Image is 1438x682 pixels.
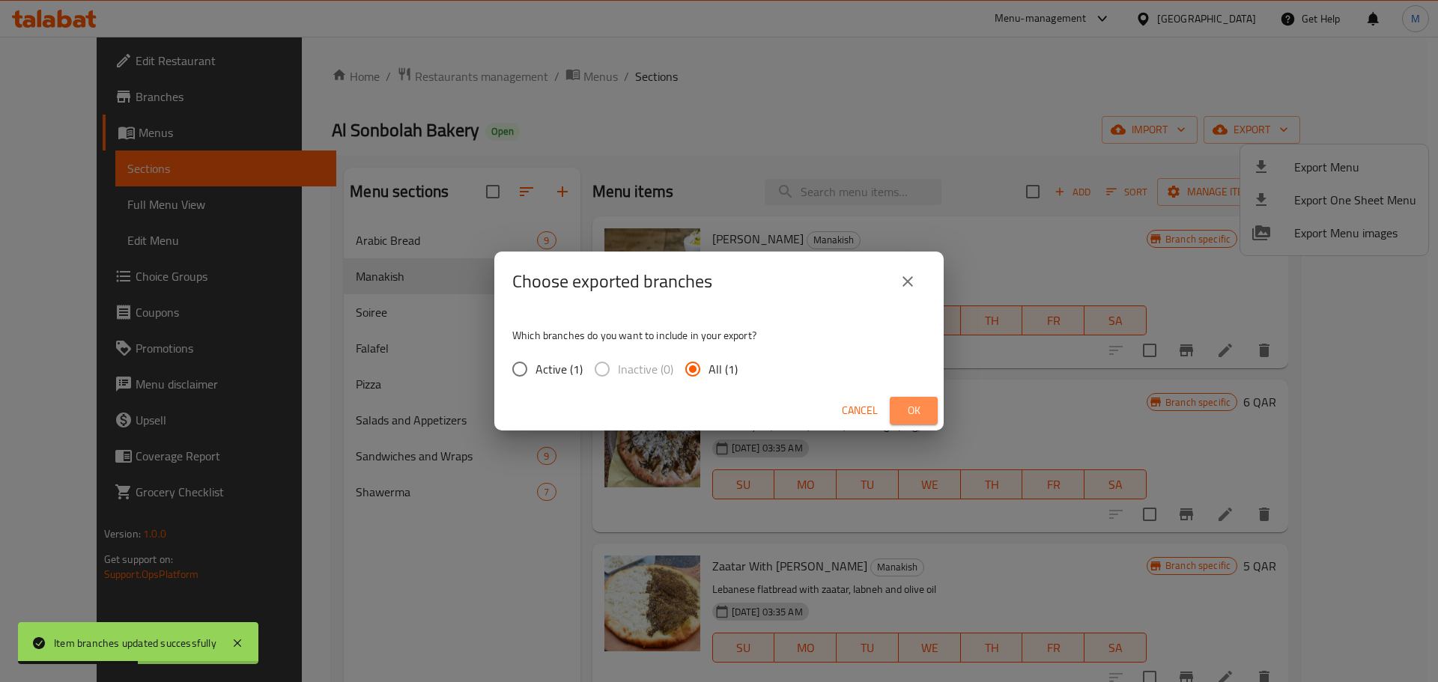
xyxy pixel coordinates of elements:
p: Which branches do you want to include in your export? [512,328,926,343]
button: close [890,264,926,299]
span: All (1) [709,360,738,378]
button: Cancel [836,397,884,424]
button: Ok [890,397,938,424]
h2: Choose exported branches [512,270,712,293]
span: Active (1) [536,360,583,378]
span: Inactive (0) [618,360,673,378]
span: Cancel [842,401,878,420]
div: Item branches updated successfully [54,635,216,651]
span: Ok [902,401,926,420]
